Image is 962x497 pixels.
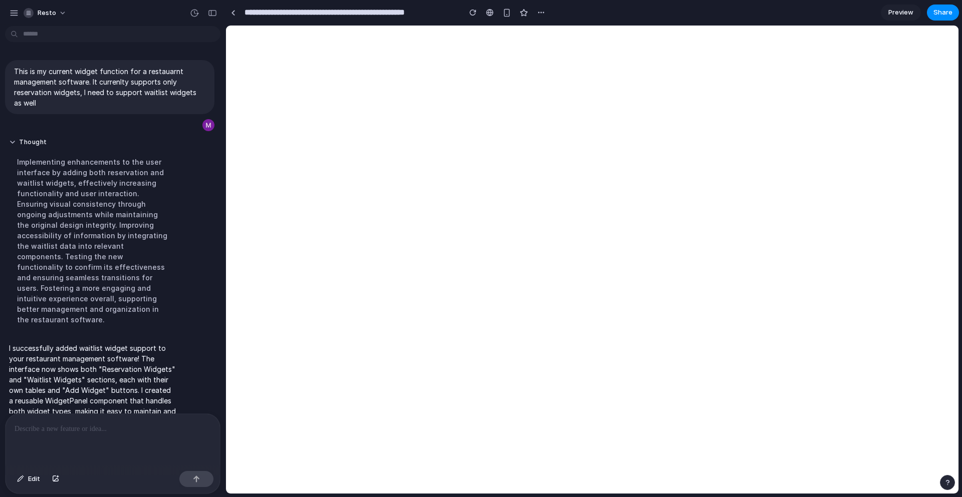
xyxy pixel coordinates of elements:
[12,471,45,487] button: Edit
[933,8,952,18] span: Share
[28,474,40,484] span: Edit
[927,5,959,21] button: Share
[9,151,176,331] div: Implementing enhancements to the user interface by adding both reservation and waitlist widgets, ...
[38,8,56,18] span: Resto
[14,66,205,108] p: This is my current widget function for a restauarnt management software. It currenlty supports on...
[9,343,176,427] p: I successfully added waitlist widget support to your restaurant management software! The interfac...
[881,5,921,21] a: Preview
[20,5,72,21] button: Resto
[888,8,913,18] span: Preview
